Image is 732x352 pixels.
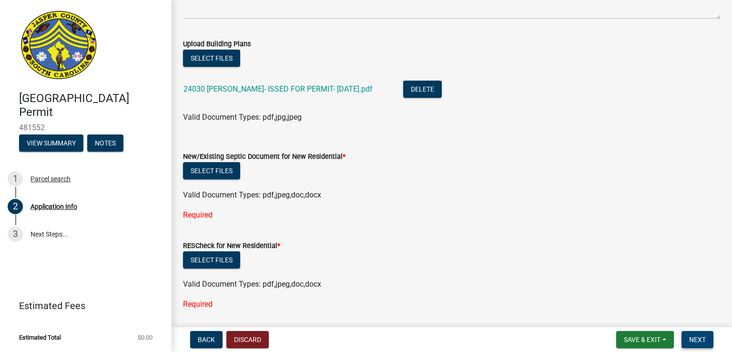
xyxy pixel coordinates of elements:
[226,331,269,348] button: Discard
[19,123,152,132] span: 481552
[183,162,240,179] button: Select files
[30,203,77,210] div: Application Info
[19,10,99,82] img: Jasper County, South Carolina
[689,336,706,343] span: Next
[681,331,713,348] button: Next
[198,336,215,343] span: Back
[616,331,674,348] button: Save & Exit
[403,85,442,94] wm-modal-confirm: Delete Document
[19,92,164,119] h4: [GEOGRAPHIC_DATA] Permit
[87,140,123,147] wm-modal-confirm: Notes
[183,84,373,93] a: 24030 [PERSON_NAME]- ISSED FOR PERMIT- [DATE].pdf
[183,209,721,221] div: Required
[190,331,223,348] button: Back
[624,336,661,343] span: Save & Exit
[183,113,302,122] span: Valid Document Types: pdf,jpg,jpeg
[8,227,23,242] div: 3
[8,171,23,186] div: 1
[8,296,156,315] a: Estimated Fees
[183,41,251,48] label: Upload Building Plans
[183,243,280,249] label: RESCheck for New Residential
[19,140,83,147] wm-modal-confirm: Summary
[30,176,71,182] div: Parcel search
[183,251,240,269] button: Select files
[19,135,83,152] button: View Summary
[183,280,321,289] span: Valid Document Types: pdf,jpeg,doc,docx
[183,190,321,199] span: Valid Document Types: pdf,jpeg,doc,docx
[183,50,240,67] button: Select files
[8,199,23,214] div: 2
[19,334,61,341] span: Estimated Total
[183,299,721,310] div: Required
[403,81,442,98] button: Delete
[138,334,152,341] span: $0.00
[183,154,346,160] label: New/Existing Septic Document for New Residential
[87,135,123,152] button: Notes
